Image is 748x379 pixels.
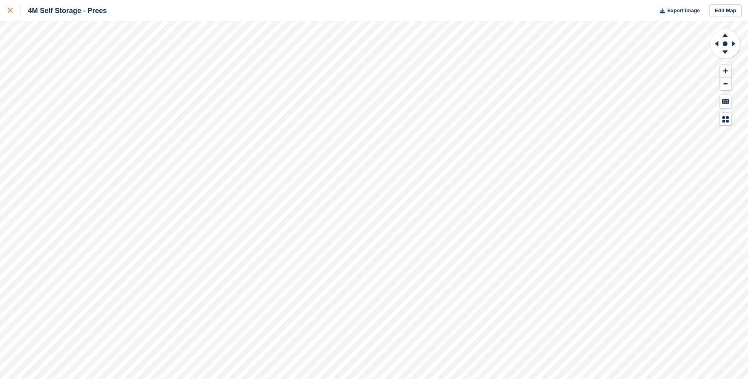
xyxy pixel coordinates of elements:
span: Export Image [667,7,700,15]
button: Zoom In [720,65,731,78]
button: Map Legend [720,113,731,126]
a: Edit Map [709,4,742,17]
div: 4M Self Storage - Prees [21,6,107,15]
button: Export Image [655,4,700,17]
button: Zoom Out [720,78,731,91]
button: Keyboard Shortcuts [720,95,731,108]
